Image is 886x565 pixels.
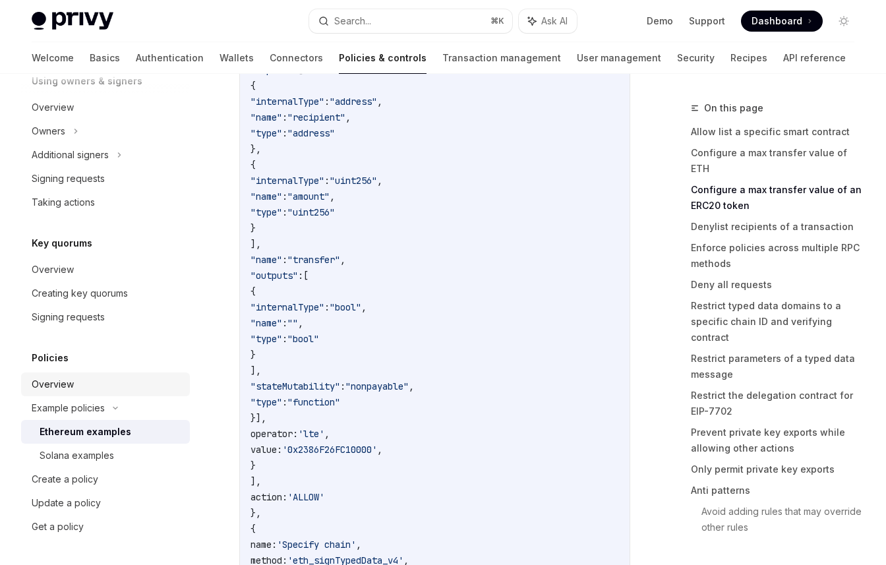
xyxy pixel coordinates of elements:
[345,111,351,123] span: ,
[251,444,282,456] span: value:
[251,254,282,266] span: "name"
[251,460,256,471] span: }
[303,270,309,282] span: [
[330,96,377,107] span: "address"
[282,444,377,456] span: '0x2386F26FC10000'
[577,42,661,74] a: User management
[251,111,282,123] span: "name"
[251,475,261,487] span: ],
[32,285,128,301] div: Creating key quorums
[251,270,298,282] span: "outputs"
[282,396,287,408] span: :
[32,42,74,74] a: Welcome
[677,42,715,74] a: Security
[691,385,865,422] a: Restrict the delegation contract for EIP-7702
[251,428,298,440] span: operator:
[340,380,345,392] span: :
[21,491,190,515] a: Update a policy
[251,159,256,171] span: {
[519,9,577,33] button: Ask AI
[691,237,865,274] a: Enforce policies across multiple RPC methods
[251,222,256,234] span: }
[730,42,767,74] a: Recipes
[32,376,74,392] div: Overview
[251,396,282,408] span: "type"
[251,285,256,297] span: {
[251,539,277,550] span: name:
[287,396,340,408] span: "function"
[298,428,324,440] span: 'lte'
[21,96,190,119] a: Overview
[298,270,303,282] span: :
[334,13,371,29] div: Search...
[282,254,287,266] span: :
[282,111,287,123] span: :
[701,501,865,538] a: Avoid adding rules that may override other rules
[833,11,854,32] button: Toggle dark mode
[32,147,109,163] div: Additional signers
[40,424,131,440] div: Ethereum examples
[21,515,190,539] a: Get a policy
[251,143,261,155] span: },
[691,295,865,348] a: Restrict typed data domains to a specific chain ID and verifying contract
[324,175,330,187] span: :
[298,317,303,329] span: ,
[32,100,74,115] div: Overview
[783,42,846,74] a: API reference
[309,9,512,33] button: Search...⌘K
[330,191,335,202] span: ,
[32,194,95,210] div: Taking actions
[32,12,113,30] img: light logo
[691,216,865,237] a: Denylist recipients of a transaction
[324,96,330,107] span: :
[340,254,345,266] span: ,
[689,15,725,28] a: Support
[251,349,256,361] span: }
[32,171,105,187] div: Signing requests
[282,206,287,218] span: :
[287,127,335,139] span: "address"
[32,235,92,251] h5: Key quorums
[136,42,204,74] a: Authentication
[282,127,287,139] span: :
[647,15,673,28] a: Demo
[40,448,114,463] div: Solana examples
[251,317,282,329] span: "name"
[704,100,763,116] span: On this page
[324,301,330,313] span: :
[21,467,190,491] a: Create a policy
[251,412,266,424] span: }],
[21,420,190,444] a: Ethereum examples
[330,175,377,187] span: "uint256"
[691,142,865,179] a: Configure a max transfer value of ETH
[361,301,367,313] span: ,
[32,519,84,535] div: Get a policy
[490,16,504,26] span: ⌘ K
[691,459,865,480] a: Only permit private key exports
[21,191,190,214] a: Taking actions
[330,301,361,313] span: "bool"
[251,333,282,345] span: "type"
[21,444,190,467] a: Solana examples
[377,444,382,456] span: ,
[377,175,382,187] span: ,
[270,42,323,74] a: Connectors
[251,523,256,535] span: {
[356,539,361,550] span: ,
[442,42,561,74] a: Transaction management
[251,175,324,187] span: "internalType"
[282,317,287,329] span: :
[32,262,74,278] div: Overview
[691,274,865,295] a: Deny all requests
[287,206,335,218] span: "uint256"
[409,380,414,392] span: ,
[251,238,261,250] span: ],
[377,96,382,107] span: ,
[251,301,324,313] span: "internalType"
[345,380,409,392] span: "nonpayable"
[32,350,69,366] h5: Policies
[691,422,865,459] a: Prevent private key exports while allowing other actions
[32,400,105,416] div: Example policies
[287,491,324,503] span: 'ALLOW'
[32,471,98,487] div: Create a policy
